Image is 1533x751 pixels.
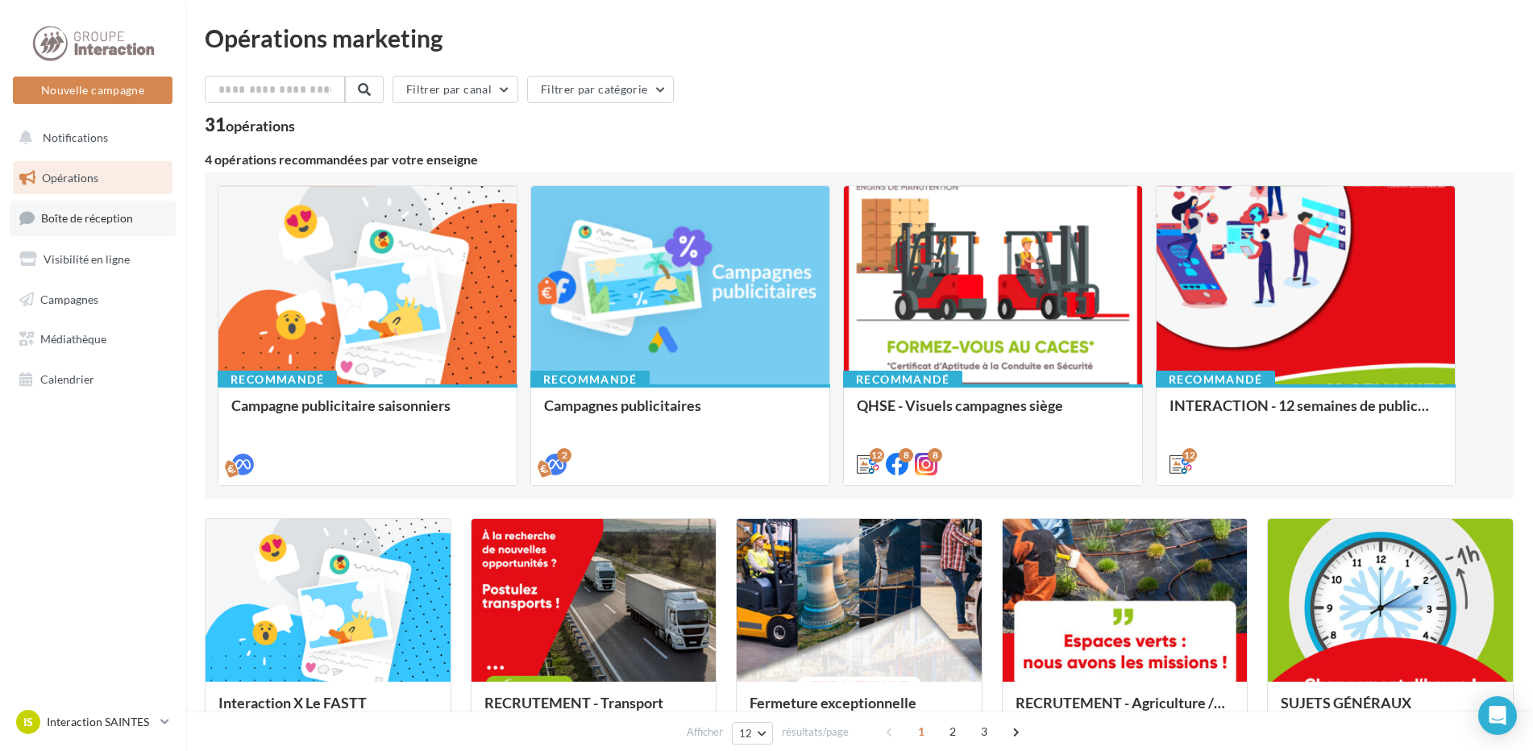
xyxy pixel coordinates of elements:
[13,707,172,737] a: IS Interaction SAINTES
[10,201,176,235] a: Boîte de réception
[739,727,753,740] span: 12
[857,397,1129,429] div: QHSE - Visuels campagnes siège
[843,371,962,388] div: Recommandé
[10,121,169,155] button: Notifications
[10,363,176,396] a: Calendrier
[226,118,295,133] div: opérations
[44,252,130,266] span: Visibilité en ligne
[1182,448,1197,463] div: 12
[10,243,176,276] a: Visibilité en ligne
[544,397,816,429] div: Campagnes publicitaires
[687,724,723,740] span: Afficher
[231,397,504,429] div: Campagne publicitaire saisonniers
[1156,371,1275,388] div: Recommandé
[42,171,98,185] span: Opérations
[557,448,571,463] div: 2
[23,714,33,730] span: IS
[971,719,997,745] span: 3
[1016,695,1235,727] div: RECRUTEMENT - Agriculture / Espaces verts
[10,161,176,195] a: Opérations
[393,76,518,103] button: Filtrer par canal
[928,448,942,463] div: 8
[530,371,650,388] div: Recommandé
[527,76,674,103] button: Filtrer par catégorie
[940,719,966,745] span: 2
[10,322,176,356] a: Médiathèque
[41,211,133,225] span: Boîte de réception
[899,448,913,463] div: 8
[43,131,108,144] span: Notifications
[13,77,172,104] button: Nouvelle campagne
[732,722,773,745] button: 12
[908,719,934,745] span: 1
[40,292,98,305] span: Campagnes
[782,724,849,740] span: résultats/page
[47,714,154,730] p: Interaction SAINTES
[484,695,704,727] div: RECRUTEMENT - Transport
[205,116,295,134] div: 31
[1478,696,1517,735] div: Open Intercom Messenger
[1169,397,1442,429] div: INTERACTION - 12 semaines de publication
[205,26,1514,50] div: Opérations marketing
[218,371,337,388] div: Recommandé
[40,372,94,386] span: Calendrier
[1281,695,1500,727] div: SUJETS GÉNÉRAUX
[750,695,969,727] div: Fermeture exceptionnelle
[205,153,1514,166] div: 4 opérations recommandées par votre enseigne
[218,695,438,727] div: Interaction X Le FASTT
[10,283,176,317] a: Campagnes
[40,332,106,346] span: Médiathèque
[870,448,884,463] div: 12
